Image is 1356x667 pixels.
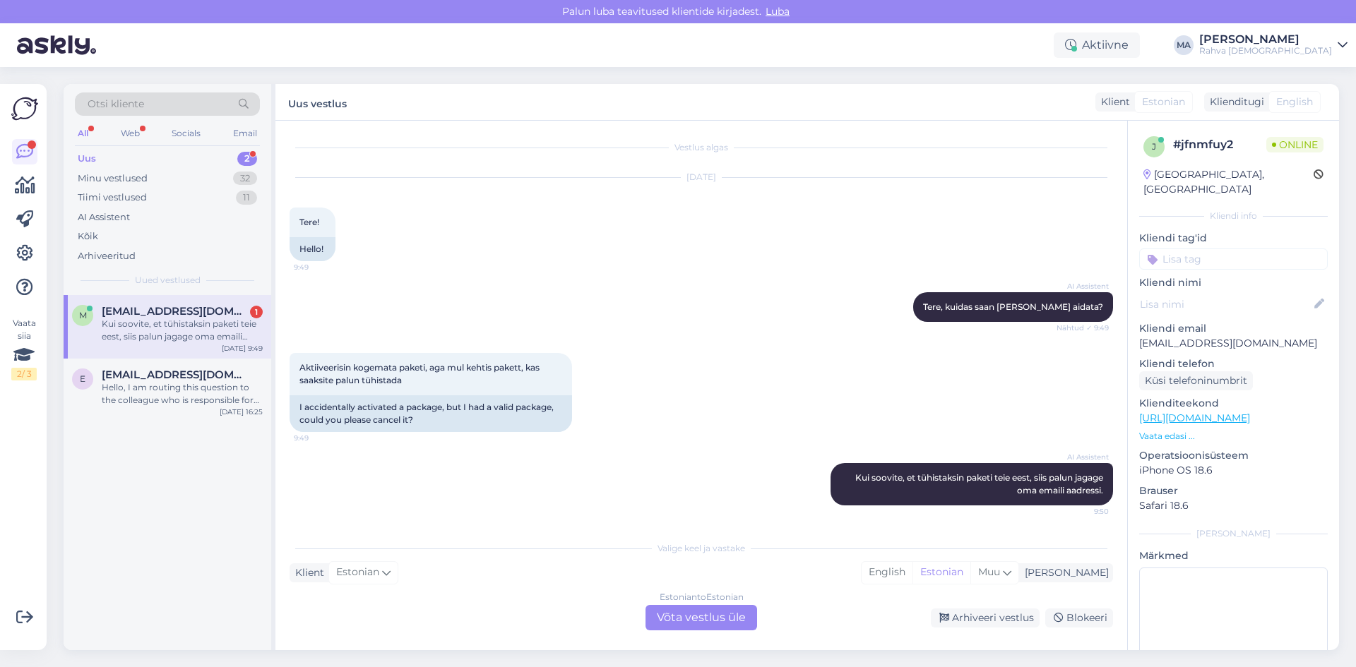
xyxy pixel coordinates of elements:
[233,172,257,186] div: 32
[1139,336,1328,351] p: [EMAIL_ADDRESS][DOMAIN_NAME]
[1139,483,1328,498] p: Brauser
[88,97,144,112] span: Otsi kliente
[336,565,379,580] span: Estonian
[290,171,1113,184] div: [DATE]
[290,542,1113,555] div: Valige keel ja vastake
[1054,32,1140,58] div: Aktiivne
[1139,275,1328,290] p: Kliendi nimi
[78,172,148,186] div: Minu vestlused
[1139,210,1328,222] div: Kliendi info
[1045,608,1113,627] div: Blokeeri
[1199,34,1348,56] a: [PERSON_NAME]Rahva [DEMOGRAPHIC_DATA]
[294,433,347,443] span: 9:49
[646,605,757,630] div: Võta vestlus üle
[230,124,260,143] div: Email
[288,92,347,112] label: Uus vestlus
[1139,231,1328,246] p: Kliendi tag'id
[1139,396,1328,411] p: Klienditeekond
[1139,498,1328,513] p: Safari 18.6
[290,237,335,261] div: Hello!
[1056,323,1109,333] span: Nähtud ✓ 9:49
[1199,34,1332,45] div: [PERSON_NAME]
[80,373,85,384] span: e
[294,262,347,272] span: 9:49
[78,229,98,244] div: Kõik
[222,343,263,354] div: [DATE] 9:49
[1056,452,1109,462] span: AI Assistent
[1139,321,1328,336] p: Kliendi email
[169,124,203,143] div: Socials
[931,608,1040,627] div: Arhiveeri vestlus
[250,306,263,318] div: 1
[78,210,130,224] div: AI Assistent
[11,317,37,380] div: Vaata siia
[1056,506,1109,517] span: 9:50
[1276,95,1313,109] span: English
[978,565,1000,578] span: Muu
[118,124,143,143] div: Web
[78,191,147,205] div: Tiimi vestlused
[102,318,263,343] div: Kui soovite, et tühistaksin paketi teie eest, siis palun jagage oma emaili aadressi.
[299,362,542,385] span: Aktiiveerisin kogemata paketi, aga mul kehtis pakett, kas saaksite palun tühistada
[135,274,201,287] span: Uued vestlused
[11,368,37,380] div: 2 / 3
[102,305,249,318] span: marlentsik@gmail.com
[1174,35,1194,55] div: MA
[1152,141,1156,152] span: j
[299,217,319,227] span: Tere!
[75,124,91,143] div: All
[1139,527,1328,540] div: [PERSON_NAME]
[660,591,744,603] div: Estonian to Estonian
[912,562,970,583] div: Estonian
[855,472,1105,495] span: Kui soovite, et tühistaksin paketi teie eest, siis palun jagage oma emaili aadressi.
[761,5,794,18] span: Luba
[1139,463,1328,478] p: iPhone OS 18.6
[1139,548,1328,563] p: Märkmed
[1143,167,1314,197] div: [GEOGRAPHIC_DATA], [GEOGRAPHIC_DATA]
[1142,95,1185,109] span: Estonian
[1204,95,1264,109] div: Klienditugi
[862,562,912,583] div: English
[11,95,38,122] img: Askly Logo
[220,407,263,417] div: [DATE] 16:25
[1019,565,1109,580] div: [PERSON_NAME]
[79,310,87,320] span: m
[290,141,1113,154] div: Vestlus algas
[1139,248,1328,270] input: Lisa tag
[102,381,263,407] div: Hello, I am routing this question to the colleague who is responsible for this topic. The reply m...
[1056,281,1109,292] span: AI Assistent
[1199,45,1332,56] div: Rahva [DEMOGRAPHIC_DATA]
[102,368,249,381] span: epood@rahvaraamat.ee
[236,191,257,205] div: 11
[1095,95,1130,109] div: Klient
[923,301,1103,312] span: Tere, kuidas saan [PERSON_NAME] aidata?
[1140,296,1312,312] input: Lisa nimi
[1266,137,1324,152] span: Online
[1139,411,1250,424] a: [URL][DOMAIN_NAME]
[1139,356,1328,371] p: Kliendi telefon
[290,395,572,432] div: I accidentally activated a package, but I had a valid package, could you please cancel it?
[1139,448,1328,463] p: Operatsioonisüsteem
[1173,136,1266,153] div: # jfnmfuy2
[78,249,136,263] div: Arhiveeritud
[290,565,324,580] div: Klient
[237,152,257,166] div: 2
[78,152,96,166] div: Uus
[1139,430,1328,443] p: Vaata edasi ...
[1139,371,1253,390] div: Küsi telefoninumbrit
